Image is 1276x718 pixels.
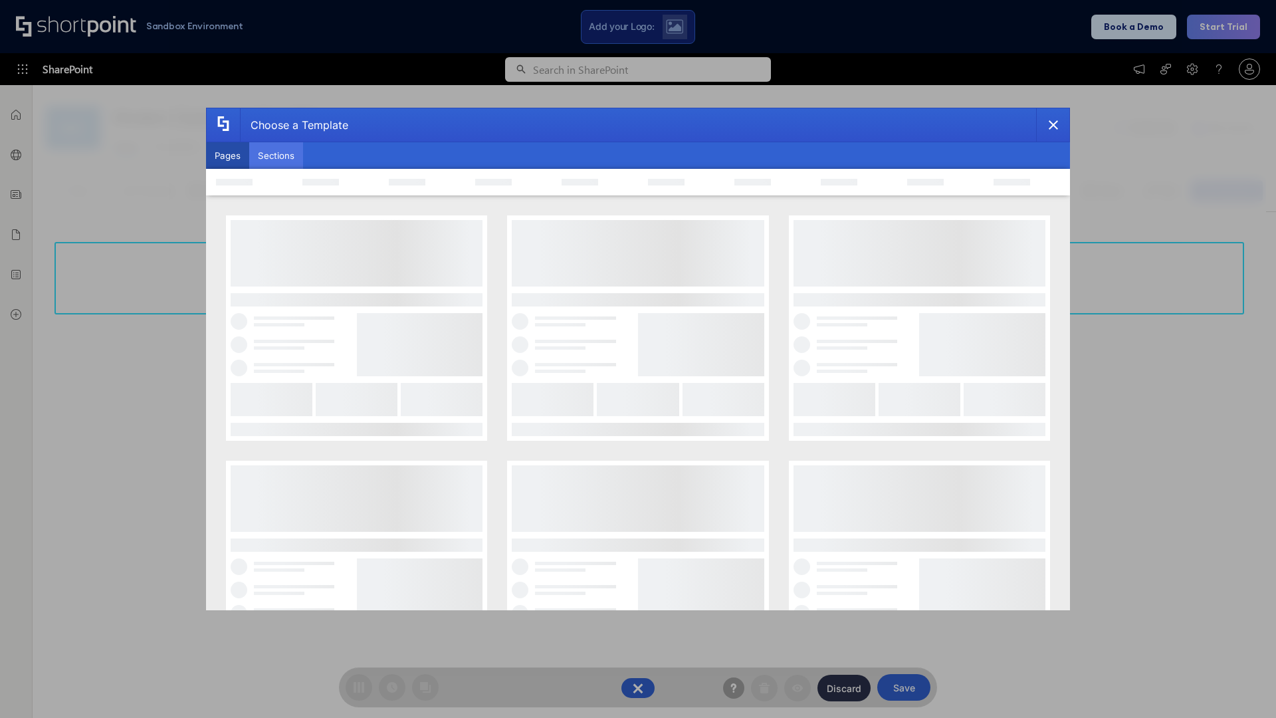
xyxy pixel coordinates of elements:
div: Choose a Template [240,108,348,142]
button: Sections [249,142,303,169]
div: template selector [206,108,1070,610]
iframe: Chat Widget [1210,654,1276,718]
button: Pages [206,142,249,169]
